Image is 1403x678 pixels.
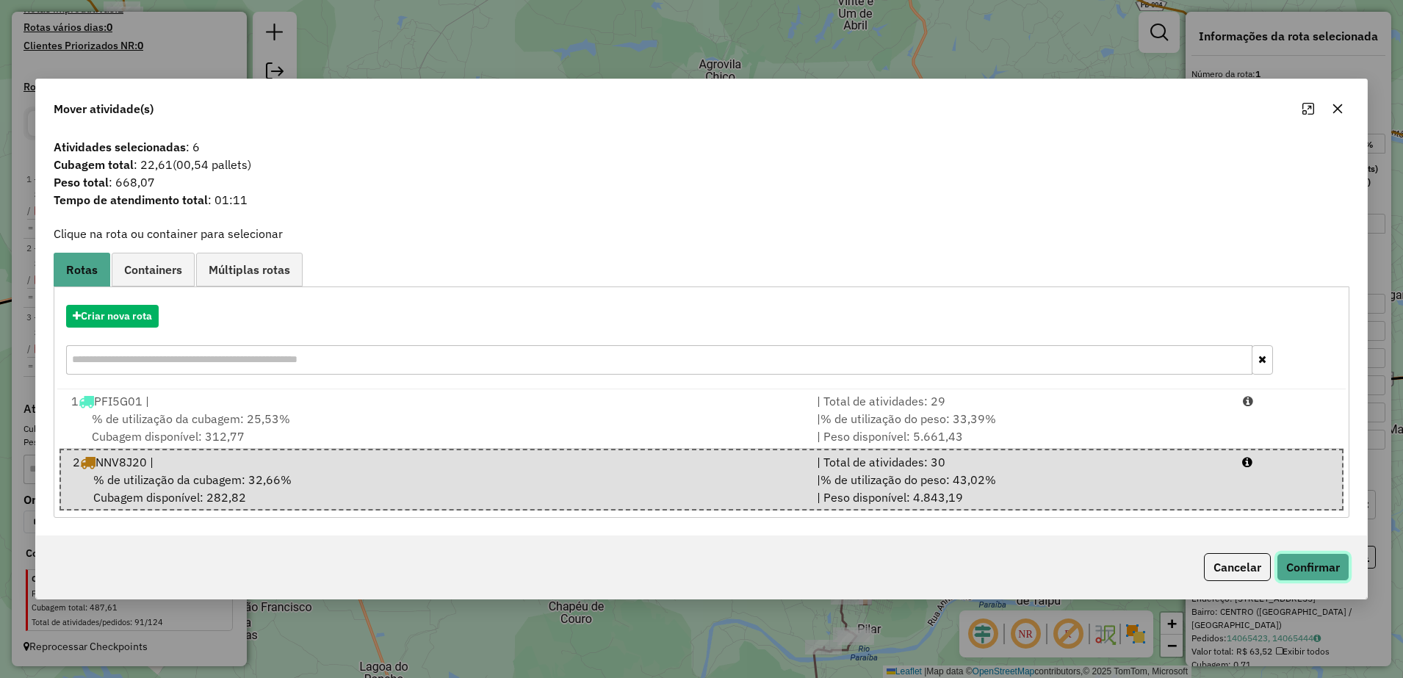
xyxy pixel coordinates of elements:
[45,191,1359,209] span: : 01:11
[45,156,1359,173] span: : 22,61
[124,264,182,275] span: Containers
[209,264,290,275] span: Múltiplas rotas
[45,173,1359,191] span: : 668,07
[66,305,159,328] button: Criar nova rota
[62,410,808,445] div: Cubagem disponível: 312,77
[808,471,1233,506] div: | | Peso disponível: 4.843,19
[54,192,208,207] strong: Tempo de atendimento total
[62,392,808,410] div: 1 PFI5G01 |
[64,453,808,471] div: 2 NNV8J20 |
[808,392,1234,410] div: | Total de atividades: 29
[1296,97,1320,120] button: Maximize
[1243,395,1253,407] i: Porcentagens após mover as atividades: Cubagem: 30,92% Peso: 41,25%
[808,410,1234,445] div: | | Peso disponível: 5.661,43
[54,140,186,154] strong: Atividades selecionadas
[820,472,996,487] span: % de utilização do peso: 43,02%
[1204,553,1271,581] button: Cancelar
[1277,553,1349,581] button: Confirmar
[66,264,98,275] span: Rotas
[64,471,808,506] div: Cubagem disponível: 282,82
[173,157,251,172] span: (00,54 pallets)
[820,411,996,426] span: % de utilização do peso: 33,39%
[54,225,283,242] label: Clique na rota ou container para selecionar
[1242,456,1252,468] i: Porcentagens após mover as atividades: Cubagem: 38,05% Peso: 50,88%
[54,100,154,118] span: Mover atividade(s)
[45,138,1359,156] span: : 6
[54,175,109,190] strong: Peso total
[93,472,292,487] span: % de utilização da cubagem: 32,66%
[808,453,1233,471] div: | Total de atividades: 30
[92,411,290,426] span: % de utilização da cubagem: 25,53%
[54,157,134,172] strong: Cubagem total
